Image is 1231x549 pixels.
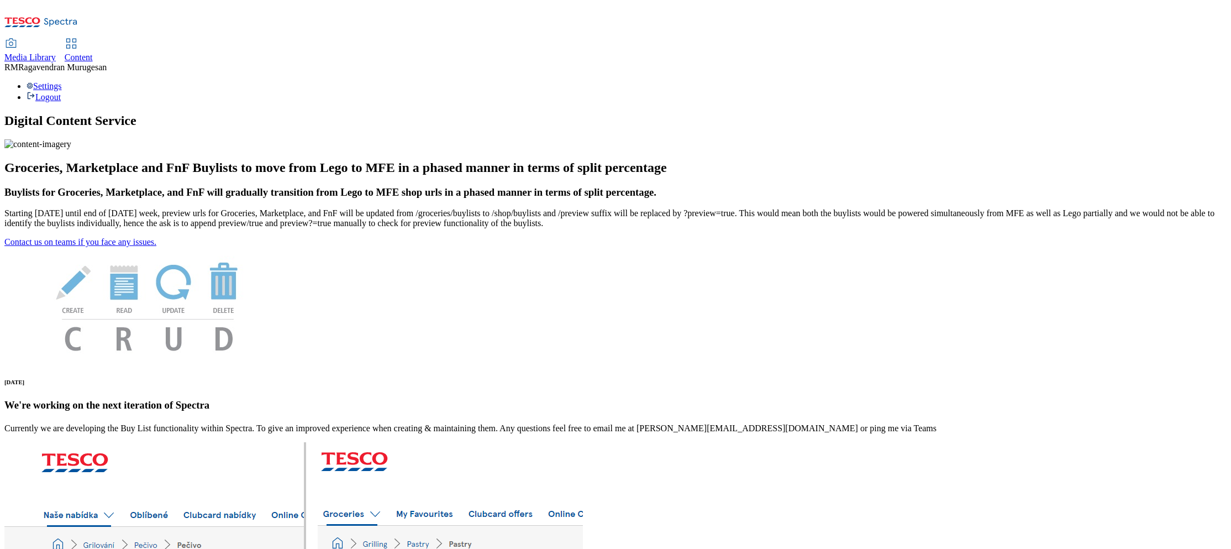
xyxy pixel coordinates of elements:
span: RM [4,62,18,72]
h1: Digital Content Service [4,113,1227,128]
span: Ragavendran Murugesan [18,62,107,72]
a: Content [65,39,93,62]
p: Currently we are developing the Buy List functionality within Spectra. To give an improved experi... [4,423,1227,433]
img: content-imagery [4,139,71,149]
img: News Image [4,247,292,363]
h6: [DATE] [4,379,1227,385]
span: Media Library [4,53,56,62]
a: Logout [27,92,61,102]
a: Media Library [4,39,56,62]
a: Settings [27,81,62,91]
span: Content [65,53,93,62]
a: Contact us on teams if you face any issues. [4,237,156,247]
h2: Groceries, Marketplace and FnF Buylists to move from Lego to MFE in a phased manner in terms of s... [4,160,1227,175]
h3: Buylists for Groceries, Marketplace, and FnF will gradually transition from Lego to MFE shop urls... [4,186,1227,198]
h3: We're working on the next iteration of Spectra [4,399,1227,411]
p: Starting [DATE] until end of [DATE] week, preview urls for Groceries, Marketplace, and FnF will b... [4,208,1227,228]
